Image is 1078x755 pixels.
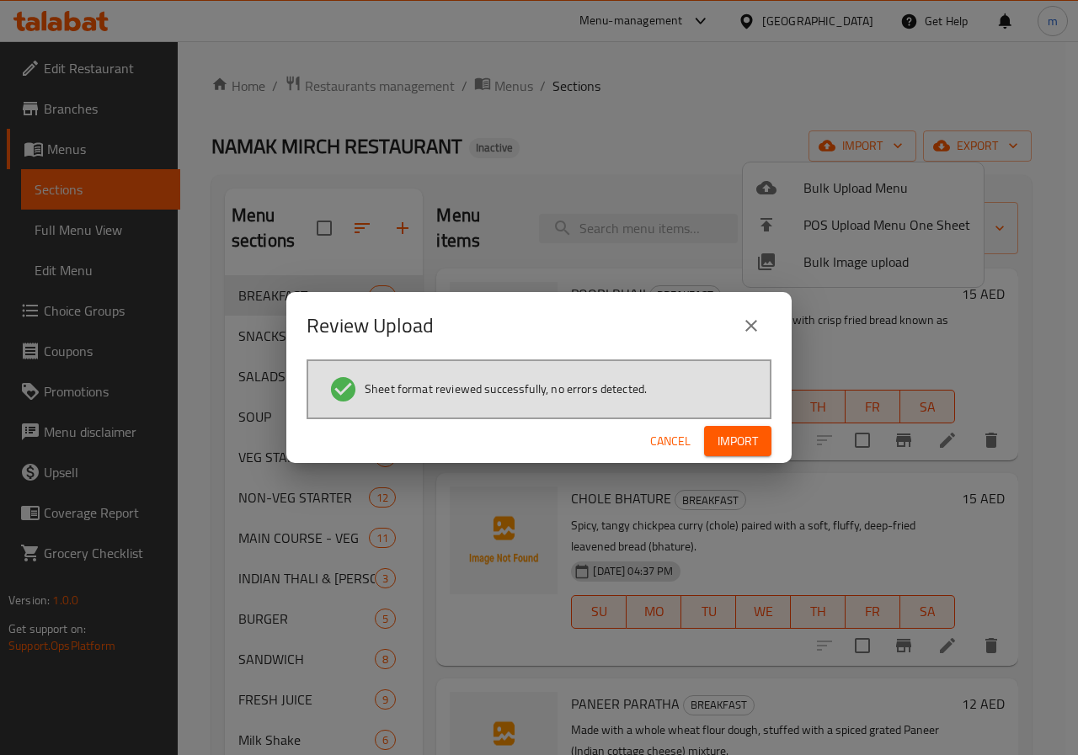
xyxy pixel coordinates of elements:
span: Import [718,431,758,452]
h2: Review Upload [307,312,434,339]
button: close [731,306,771,346]
span: Cancel [650,431,691,452]
span: Sheet format reviewed successfully, no errors detected. [365,380,647,397]
button: Import [704,426,771,457]
button: Cancel [643,426,697,457]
